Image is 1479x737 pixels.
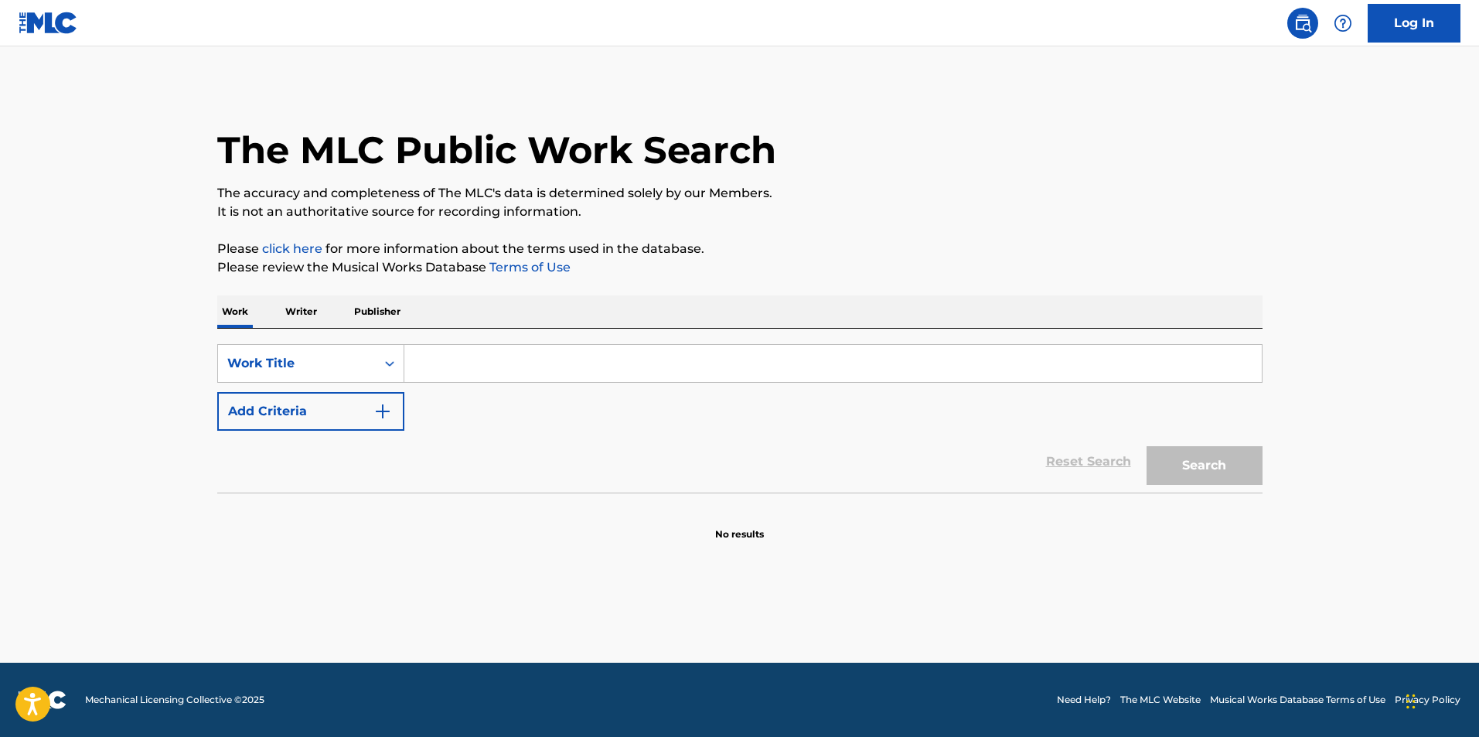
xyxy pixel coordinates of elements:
p: Work [217,295,253,328]
span: Mechanical Licensing Collective © 2025 [85,693,264,707]
div: Drag [1406,678,1416,725]
p: The accuracy and completeness of The MLC's data is determined solely by our Members. [217,184,1263,203]
a: Need Help? [1057,693,1111,707]
img: help [1334,14,1352,32]
a: The MLC Website [1120,693,1201,707]
img: search [1293,14,1312,32]
a: Musical Works Database Terms of Use [1210,693,1385,707]
p: Please for more information about the terms used in the database. [217,240,1263,258]
iframe: Chat Widget [1402,663,1479,737]
img: 9d2ae6d4665cec9f34b9.svg [373,402,392,421]
a: Log In [1368,4,1460,43]
div: Help [1327,8,1358,39]
img: MLC Logo [19,12,78,34]
p: It is not an authoritative source for recording information. [217,203,1263,221]
p: Publisher [349,295,405,328]
a: Public Search [1287,8,1318,39]
div: Work Title [227,354,366,373]
p: Writer [281,295,322,328]
a: Privacy Policy [1395,693,1460,707]
h1: The MLC Public Work Search [217,127,776,173]
img: logo [19,691,66,709]
p: No results [715,509,764,541]
p: Please review the Musical Works Database [217,258,1263,277]
button: Add Criteria [217,392,404,431]
form: Search Form [217,344,1263,493]
a: Terms of Use [486,260,571,275]
a: click here [262,241,322,256]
